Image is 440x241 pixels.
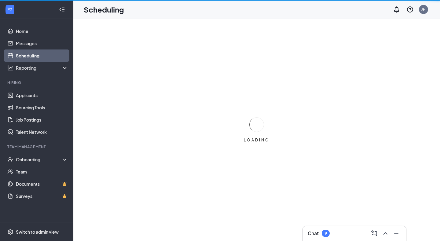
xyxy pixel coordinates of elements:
[16,65,68,71] div: Reporting
[16,126,68,138] a: Talent Network
[16,114,68,126] a: Job Postings
[84,4,124,15] h1: Scheduling
[421,7,426,12] div: JH
[7,229,13,235] svg: Settings
[7,144,67,149] div: Team Management
[324,231,327,236] div: 9
[7,80,67,85] div: Hiring
[391,228,401,238] button: Minimize
[380,228,390,238] button: ChevronUp
[16,190,68,202] a: SurveysCrown
[16,229,59,235] div: Switch to admin view
[16,89,68,101] a: Applicants
[16,37,68,49] a: Messages
[7,65,13,71] svg: Analysis
[382,230,389,237] svg: ChevronUp
[393,230,400,237] svg: Minimize
[16,101,68,114] a: Sourcing Tools
[16,178,68,190] a: DocumentsCrown
[371,230,378,237] svg: ComposeMessage
[7,156,13,162] svg: UserCheck
[241,137,272,143] div: LOADING
[16,49,68,62] a: Scheduling
[369,228,379,238] button: ComposeMessage
[406,6,414,13] svg: QuestionInfo
[16,166,68,178] a: Team
[16,25,68,37] a: Home
[393,6,400,13] svg: Notifications
[7,6,13,12] svg: WorkstreamLogo
[16,156,63,162] div: Onboarding
[308,230,319,237] h3: Chat
[59,6,65,13] svg: Collapse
